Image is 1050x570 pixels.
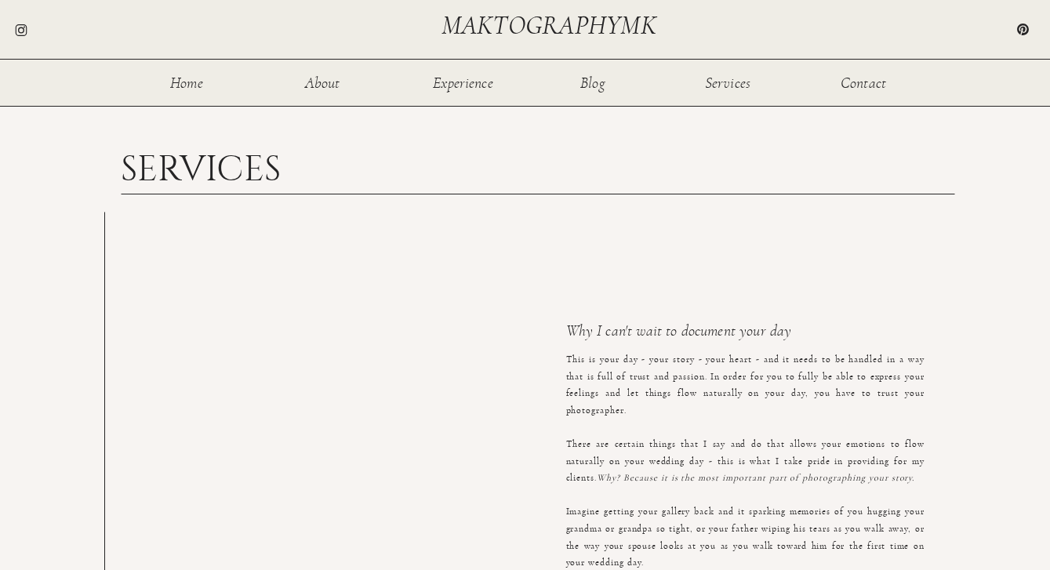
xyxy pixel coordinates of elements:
[597,473,914,482] i: Why? Because it is the most important part of photographing your story.
[162,75,213,89] a: Home
[121,151,302,181] h1: SERVICES
[838,75,889,89] a: Contact
[432,75,495,89] a: Experience
[566,323,909,344] h3: Why I can't wait to document your day
[568,75,619,89] a: Blog
[566,351,925,562] p: This is your day - your story - your heart - and it needs to be handled in a way that is full of ...
[441,13,663,38] a: maktographymk
[703,75,754,89] a: Services
[297,75,348,89] a: About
